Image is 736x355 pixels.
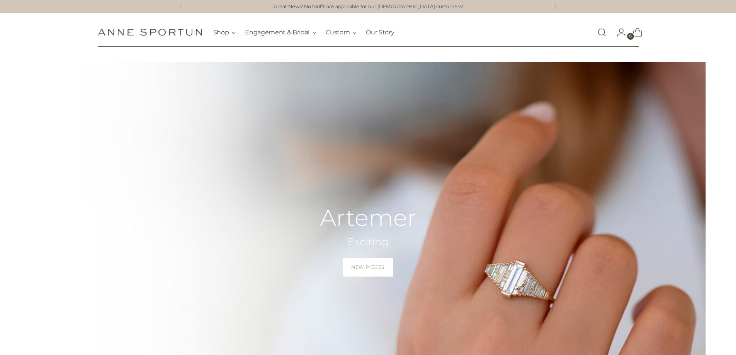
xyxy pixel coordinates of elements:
[213,24,236,41] button: Shop
[610,25,626,40] a: Go to the account page
[245,24,316,41] button: Engagement & Bridal
[594,25,610,40] a: Open search modal
[627,25,642,40] a: Open cart modal
[320,205,416,231] h2: Artemer
[343,258,393,277] a: New Pieces
[326,24,357,41] button: Custom
[98,29,202,36] a: Anne Sportun Fine Jewellery
[627,33,634,40] span: 0
[351,264,385,271] span: New Pieces
[320,235,416,249] h2: Exciting
[366,24,394,41] a: Our Story
[274,3,463,10] a: Great News! No tariffs are applicable for our [DEMOGRAPHIC_DATA] customers!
